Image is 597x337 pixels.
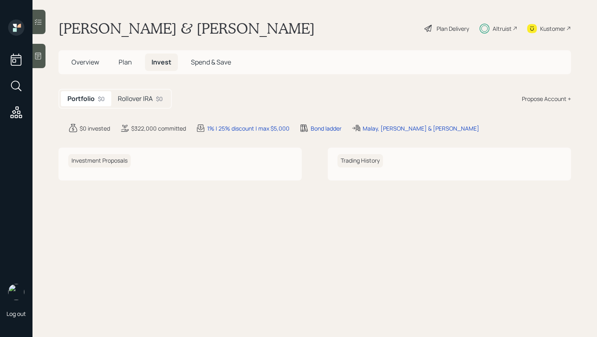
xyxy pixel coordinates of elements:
[156,94,163,103] div: $0
[6,310,26,318] div: Log out
[191,58,231,67] span: Spend & Save
[119,58,132,67] span: Plan
[71,58,99,67] span: Overview
[131,124,186,133] div: $322,000 committed
[80,124,110,133] div: $0 invested
[493,24,512,33] div: Altruist
[151,58,171,67] span: Invest
[522,94,571,103] div: Propose Account +
[8,284,24,300] img: retirable_logo.png
[98,94,105,103] div: $0
[337,154,383,167] h6: Trading History
[68,154,131,167] h6: Investment Proposals
[118,95,153,103] h5: Rollover IRA
[437,24,469,33] div: Plan Delivery
[207,124,290,133] div: 1% | 25% discount | max $5,000
[540,24,565,33] div: Kustomer
[67,95,95,103] h5: Portfolio
[311,124,342,133] div: Bond ladder
[58,19,315,37] h1: [PERSON_NAME] & [PERSON_NAME]
[363,124,479,133] div: Malay, [PERSON_NAME] & [PERSON_NAME]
